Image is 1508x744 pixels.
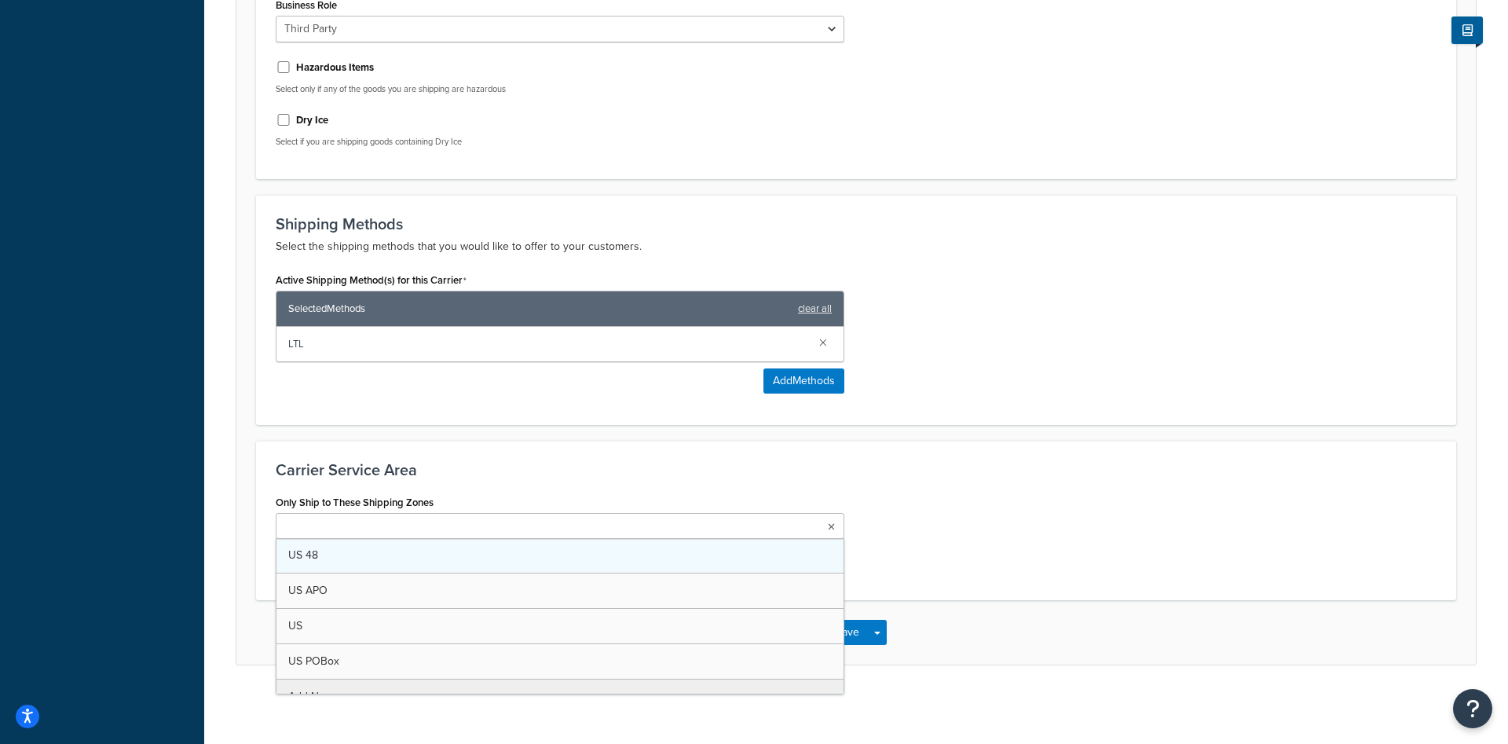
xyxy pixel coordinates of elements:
span: US [288,618,302,634]
button: Save [826,620,869,645]
label: Active Shipping Method(s) for this Carrier [276,274,467,287]
p: Select only if any of the goods you are shipping are hazardous [276,83,844,95]
span: US APO [288,582,328,599]
a: US [276,609,844,643]
button: Open Resource Center [1453,689,1492,728]
h3: Shipping Methods [276,215,1437,233]
a: Add New [276,680,844,714]
p: Select the shipping methods that you would like to offer to your customers. [276,237,1437,256]
a: US 48 [276,538,844,573]
label: Hazardous Items [296,60,374,75]
span: Add New [288,688,333,705]
span: US 48 [288,547,318,563]
h3: Carrier Service Area [276,461,1437,478]
span: Selected Methods [288,298,790,320]
span: US POBox [288,653,339,669]
p: Select if you are shipping goods containing Dry Ice [276,136,844,148]
label: Only Ship to These Shipping Zones [276,497,434,508]
a: clear all [798,298,832,320]
label: Dry Ice [296,113,328,127]
a: US APO [276,574,844,608]
button: Show Help Docs [1451,16,1483,44]
button: AddMethods [763,368,844,394]
a: US POBox [276,644,844,679]
span: LTL [288,333,807,355]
